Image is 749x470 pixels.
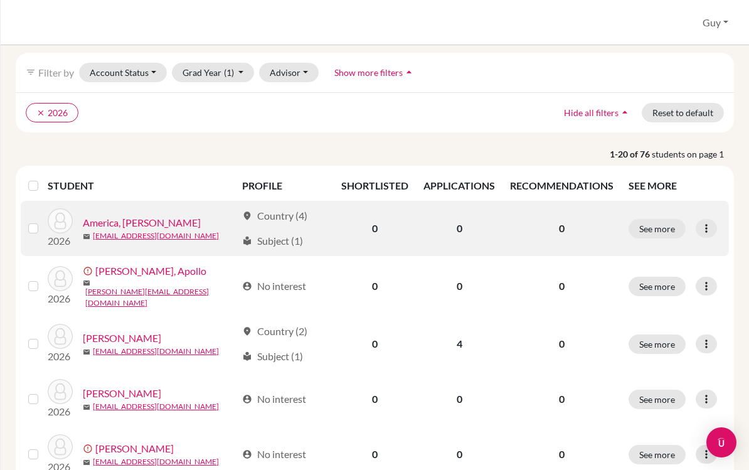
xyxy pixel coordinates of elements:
img: America, Arthur [48,208,73,233]
p: 0 [510,336,614,351]
td: 0 [416,371,502,427]
p: 2026 [48,291,73,306]
div: Country (4) [242,208,307,223]
button: See more [629,334,686,354]
span: mail [83,348,90,356]
span: students on page 1 [652,147,734,161]
span: Hide all filters [564,107,619,118]
p: 0 [510,279,614,294]
a: [EMAIL_ADDRESS][DOMAIN_NAME] [93,456,219,467]
div: Subject (1) [242,233,303,248]
span: local_library [242,351,252,361]
a: America, [PERSON_NAME] [83,215,201,230]
img: Bertolo, Leonardo [48,434,73,459]
div: No interest [242,392,306,407]
th: APPLICATIONS [416,171,502,201]
button: clear2026 [26,103,78,122]
img: Andreichuk, Apollo [48,266,73,291]
span: Filter by [38,67,74,78]
i: arrow_drop_up [619,106,631,119]
button: Reset to default [642,103,724,122]
i: clear [36,109,45,117]
td: 0 [416,256,502,316]
td: 0 [334,371,416,427]
span: mail [83,459,90,466]
span: location_on [242,211,252,221]
th: SEE MORE [621,171,729,201]
a: [EMAIL_ADDRESS][DOMAIN_NAME] [93,230,219,242]
button: See more [629,219,686,238]
i: arrow_drop_up [403,66,415,78]
span: account_circle [242,281,252,291]
span: mail [83,279,90,287]
strong: 1-20 of 76 [610,147,652,161]
p: 0 [510,392,614,407]
button: Show more filtersarrow_drop_up [324,63,426,82]
p: 2026 [48,404,73,419]
div: No interest [242,279,306,294]
button: Account Status [79,63,167,82]
a: [PERSON_NAME] [95,441,174,456]
td: 0 [334,256,416,316]
span: mail [83,403,90,411]
p: 2026 [48,233,73,248]
button: See more [629,445,686,464]
span: account_circle [242,394,252,404]
img: Berko-Boateng, Andrew [48,379,73,404]
i: filter_list [26,67,36,77]
button: Guy [697,11,734,35]
button: Hide all filtersarrow_drop_up [553,103,642,122]
div: Subject (1) [242,349,303,364]
button: See more [629,390,686,409]
button: Grad Year(1) [172,63,255,82]
span: error_outline [83,444,95,454]
span: (1) [224,67,234,78]
th: STUDENT [48,171,235,201]
img: Barnes, Nathaniel [48,324,73,349]
td: 0 [416,201,502,256]
a: [PERSON_NAME] [83,386,161,401]
a: [EMAIL_ADDRESS][DOMAIN_NAME] [93,401,219,412]
p: 0 [510,221,614,236]
td: 0 [334,201,416,256]
span: account_circle [242,449,252,459]
div: Open Intercom Messenger [706,427,736,457]
span: location_on [242,326,252,336]
span: Show more filters [334,67,403,78]
button: Advisor [259,63,319,82]
td: 0 [334,316,416,371]
th: RECOMMENDATIONS [502,171,621,201]
button: See more [629,277,686,296]
div: Country (2) [242,324,307,339]
td: 4 [416,316,502,371]
th: PROFILE [235,171,334,201]
span: local_library [242,236,252,246]
a: [EMAIL_ADDRESS][DOMAIN_NAME] [93,346,219,357]
p: 2026 [48,349,73,364]
a: [PERSON_NAME][EMAIL_ADDRESS][DOMAIN_NAME] [85,286,236,309]
span: mail [83,233,90,240]
a: [PERSON_NAME], Apollo [95,264,206,279]
th: SHORTLISTED [334,171,416,201]
a: [PERSON_NAME] [83,331,161,346]
p: 0 [510,447,614,462]
div: No interest [242,447,306,462]
span: error_outline [83,266,95,276]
